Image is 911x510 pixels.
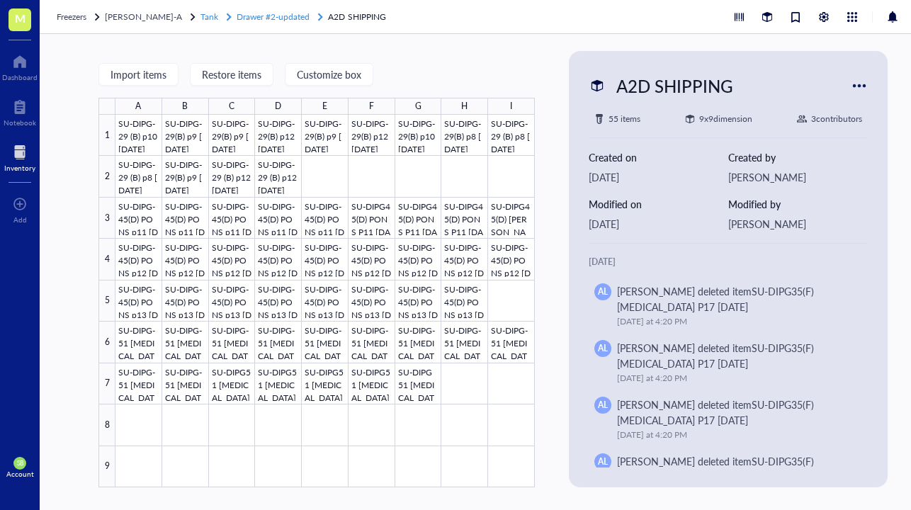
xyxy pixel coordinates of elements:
[98,156,115,197] div: 2
[15,9,26,27] span: M
[200,11,218,23] span: Tank
[617,371,851,385] div: [DATE] at 4:20 PM
[57,10,102,24] a: Freezers
[699,112,752,126] div: 9 x 9 dimension
[285,63,373,86] button: Customize box
[98,322,115,363] div: 6
[4,141,35,172] a: Inventory
[598,342,608,355] span: AL
[617,283,851,314] div: [PERSON_NAME] deleted item
[4,118,36,127] div: Notebook
[598,455,608,468] span: AL
[2,73,38,81] div: Dashboard
[2,50,38,81] a: Dashboard
[617,397,851,428] div: [PERSON_NAME] deleted item
[6,470,34,478] div: Account
[13,215,27,224] div: Add
[98,198,115,239] div: 3
[190,63,273,86] button: Restore items
[202,69,261,80] span: Restore items
[610,71,740,101] div: A2D SHIPPING
[617,453,851,484] div: [PERSON_NAME] deleted item
[297,69,361,80] span: Customize box
[328,10,388,24] a: A2D SHIPPING
[4,96,36,127] a: Notebook
[135,98,141,115] div: A
[98,63,179,86] button: Import items
[811,112,862,126] div: 3 contributor s
[4,164,35,172] div: Inventory
[111,69,166,80] span: Import items
[322,98,327,115] div: E
[589,216,728,232] div: [DATE]
[98,115,115,156] div: 1
[98,404,115,446] div: 8
[16,460,23,467] span: SB
[415,98,421,115] div: G
[98,363,115,404] div: 7
[275,98,281,115] div: D
[461,98,468,115] div: H
[589,196,728,212] div: Modified on
[510,98,512,115] div: I
[98,239,115,280] div: 4
[617,428,851,442] div: [DATE] at 4:20 PM
[617,314,851,329] div: [DATE] at 4:20 PM
[98,280,115,322] div: 5
[598,285,608,298] span: AL
[728,149,868,165] div: Created by
[609,112,640,126] div: 55 items
[182,98,188,115] div: B
[57,11,86,23] span: Freezers
[728,169,868,185] div: [PERSON_NAME]
[200,10,325,24] a: TankDrawer #2-updated
[728,196,868,212] div: Modified by
[98,446,115,487] div: 9
[229,98,234,115] div: C
[589,255,868,269] div: [DATE]
[105,11,182,23] span: [PERSON_NAME]-A
[369,98,374,115] div: F
[105,10,198,24] a: [PERSON_NAME]-A
[617,340,851,371] div: [PERSON_NAME] deleted item
[598,399,608,412] span: AL
[237,11,310,23] span: Drawer #2-updated
[728,216,868,232] div: [PERSON_NAME]
[589,149,728,165] div: Created on
[589,169,728,185] div: [DATE]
